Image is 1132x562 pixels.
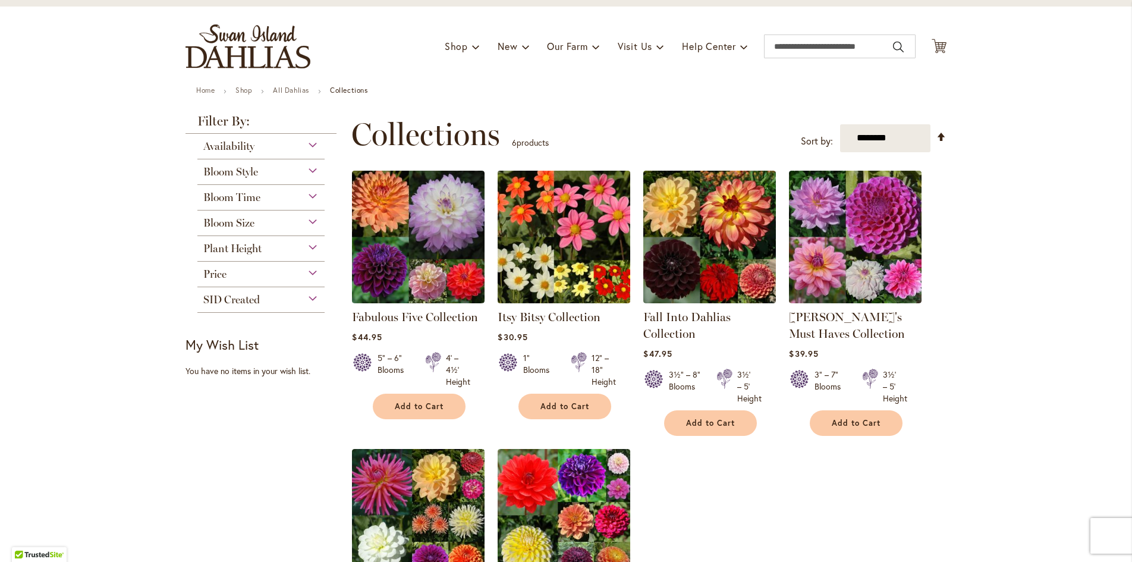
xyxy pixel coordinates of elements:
img: Heather's Must Haves Collection [789,171,922,303]
span: Price [203,268,227,281]
a: Fall Into Dahlias Collection [643,294,776,306]
span: SID Created [203,293,260,306]
div: 5" – 6" Blooms [378,352,411,388]
span: Bloom Size [203,216,254,230]
span: Plant Height [203,242,262,255]
p: products [512,133,549,152]
span: $47.95 [643,348,672,359]
a: store logo [185,24,310,68]
label: Sort by: [801,130,833,152]
a: Heather's Must Haves Collection [789,294,922,306]
div: 1" Blooms [523,352,556,388]
a: Fall Into Dahlias Collection [643,310,731,341]
span: Visit Us [618,40,652,52]
span: Add to Cart [686,418,735,428]
button: Add to Cart [664,410,757,436]
span: Add to Cart [395,401,444,412]
div: 3½' – 5' Height [883,369,907,404]
button: Add to Cart [373,394,466,419]
span: Bloom Time [203,191,260,204]
a: [PERSON_NAME]'s Must Haves Collection [789,310,905,341]
span: 6 [512,137,517,148]
span: $30.95 [498,331,527,343]
a: Fabulous Five Collection [352,294,485,306]
span: Our Farm [547,40,587,52]
a: Itsy Bitsy Collection [498,310,600,324]
span: $39.95 [789,348,818,359]
span: Add to Cart [540,401,589,412]
a: Fabulous Five Collection [352,310,478,324]
span: Shop [445,40,468,52]
button: Add to Cart [810,410,903,436]
span: New [498,40,517,52]
div: 3½' – 5' Height [737,369,762,404]
span: Collections [351,117,500,152]
div: 12" – 18" Height [592,352,616,388]
strong: Collections [330,86,368,95]
strong: My Wish List [185,336,259,353]
div: You have no items in your wish list. [185,365,344,377]
a: Shop [235,86,252,95]
span: Help Center [682,40,736,52]
div: 4' – 4½' Height [446,352,470,388]
img: Itsy Bitsy Collection [495,167,634,306]
div: 3" – 7" Blooms [815,369,848,404]
img: Fabulous Five Collection [352,171,485,303]
a: All Dahlias [273,86,309,95]
div: 3½" – 8" Blooms [669,369,702,404]
a: Itsy Bitsy Collection [498,294,630,306]
span: $44.95 [352,331,382,343]
iframe: Launch Accessibility Center [9,520,42,553]
span: Bloom Style [203,165,258,178]
strong: Filter By: [185,115,337,134]
img: Fall Into Dahlias Collection [643,171,776,303]
span: Add to Cart [832,418,881,428]
a: Home [196,86,215,95]
span: Availability [203,140,254,153]
button: Add to Cart [518,394,611,419]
